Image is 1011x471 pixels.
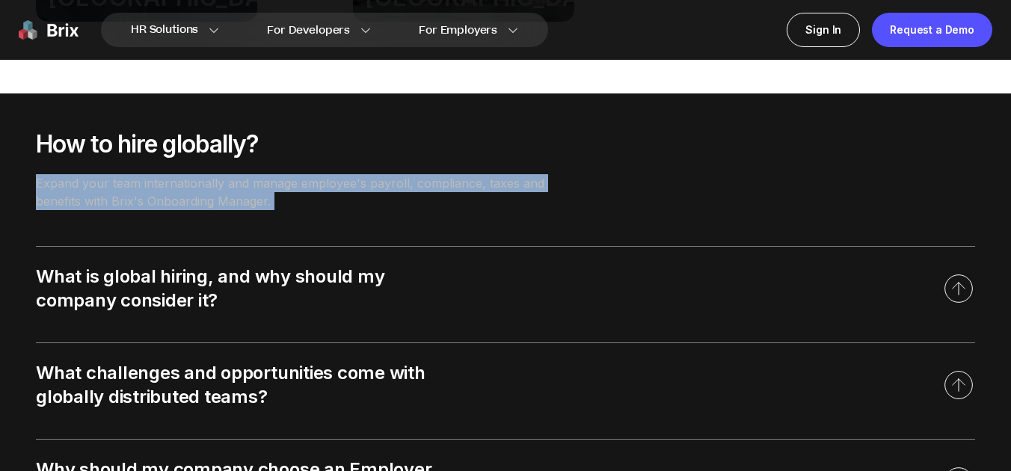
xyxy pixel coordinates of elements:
[36,174,582,210] div: Expand your team internationally and manage employee's payroll, compliance, taxes and benefits wi...
[787,13,860,47] a: Sign In
[131,18,198,42] span: HR Solutions
[36,129,975,159] p: How to hire globally?
[267,22,350,38] span: For Developers
[36,361,440,409] div: What challenges and opportunities come with globally distributed teams?
[36,265,440,313] div: What is global hiring, and why should my company consider it?
[872,13,992,47] a: Request a Demo
[419,22,497,38] span: For Employers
